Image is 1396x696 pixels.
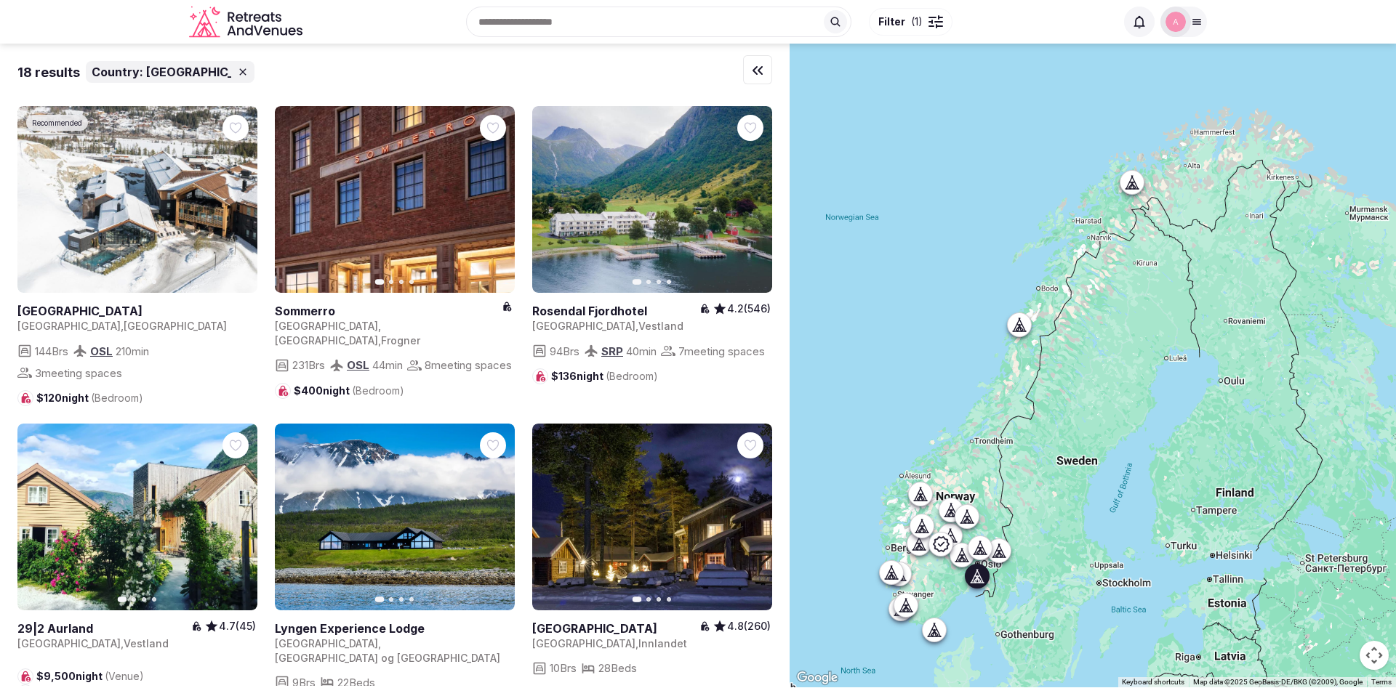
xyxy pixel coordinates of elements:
[389,280,393,284] button: Go to slide 2
[275,303,502,319] h2: Sommerro
[36,669,144,684] span: $9,500 night
[275,637,378,650] span: [GEOGRAPHIC_DATA]
[17,320,121,332] span: [GEOGRAPHIC_DATA]
[532,620,699,636] a: View venue
[36,391,143,405] span: $120 night
[667,280,671,284] button: Go to slide 4
[275,320,378,332] span: [GEOGRAPHIC_DATA]
[399,280,404,284] button: Go to slide 3
[17,106,257,293] a: View Fýri Resort
[105,670,144,682] span: (Venue)
[667,597,671,602] button: Go to slide 4
[17,63,80,81] div: 18 results
[1371,678,1392,686] a: Terms (opens in new tab)
[532,320,635,332] span: [GEOGRAPHIC_DATA]
[275,424,515,610] a: View Lyngen Experience Lodge
[409,597,414,602] button: Go to slide 4
[551,369,658,384] span: $136 night
[425,357,512,373] span: 8 meeting spaces
[132,597,136,602] button: Go to slide 2
[532,303,699,319] a: View venue
[17,424,257,610] a: View 29|2 Aurland
[378,320,381,332] span: ,
[142,597,146,602] button: Go to slide 3
[294,384,404,398] span: $400 night
[598,660,637,676] span: 28 Beds
[727,302,771,316] span: 4.2 (546)
[626,344,657,359] span: 40 min
[32,118,82,128] span: Recommended
[638,637,687,650] span: Innlandet
[375,596,385,602] button: Go to slide 1
[657,280,661,284] button: Go to slide 3
[189,6,305,39] svg: Retreats and Venues company logo
[1166,12,1186,32] img: Alejandro Admin
[275,620,515,636] a: View venue
[352,384,404,397] span: (Bedroom)
[878,15,905,29] span: Filter
[17,637,121,650] span: [GEOGRAPHIC_DATA]
[378,334,381,347] span: ,
[90,344,113,358] a: OSL
[550,344,579,359] span: 94 Brs
[532,637,635,650] span: [GEOGRAPHIC_DATA]
[152,280,156,284] button: Go to slide 4
[35,344,68,359] span: 144 Brs
[219,619,256,634] span: 4.7 (45)
[1193,678,1363,686] span: Map data ©2025 GeoBasis-DE/BKG (©2009), Google
[381,334,420,347] span: Frogner
[869,8,952,36] button: Filter(1)
[638,320,683,332] span: Vestland
[189,6,305,39] a: Visit the homepage
[389,597,393,602] button: Go to slide 2
[152,597,156,602] button: Go to slide 4
[337,675,375,690] span: 22 Beds
[911,15,923,29] span: ( 1 )
[347,358,369,372] a: OSL
[116,344,149,359] span: 210 min
[550,660,577,676] span: 10 Brs
[118,596,127,602] button: Go to slide 1
[646,280,651,284] button: Go to slide 2
[713,619,772,634] button: 4.8(260)
[275,620,515,636] h2: Lyngen Experience Lodge
[678,344,765,359] span: 7 meeting spaces
[601,344,623,358] a: SRP
[399,597,404,602] button: Go to slide 3
[606,370,658,382] span: (Bedroom)
[26,115,88,131] div: Recommended
[121,637,124,650] span: ,
[275,303,502,319] a: View venue
[292,675,316,690] span: 9 Brs
[124,637,169,650] span: Vestland
[635,637,638,650] span: ,
[727,619,771,634] span: 4.8 (260)
[124,320,227,332] span: [GEOGRAPHIC_DATA]
[132,280,136,284] button: Go to slide 2
[532,424,772,610] a: View Herangtunet Boutique Hotel
[275,652,500,664] span: [GEOGRAPHIC_DATA] og [GEOGRAPHIC_DATA]
[372,357,403,373] span: 44 min
[375,279,385,285] button: Go to slide 1
[118,279,127,285] button: Go to slide 1
[1122,677,1184,687] button: Keyboard shortcuts
[646,597,651,602] button: Go to slide 2
[142,280,146,284] button: Go to slide 3
[793,668,841,687] img: Google
[713,302,772,316] button: 4.2(546)
[633,279,642,285] button: Go to slide 1
[532,620,699,636] h2: [GEOGRAPHIC_DATA]
[35,365,122,381] span: 3 meeting spaces
[292,357,325,373] span: 231 Brs
[275,106,515,293] a: View Sommerro
[633,596,642,602] button: Go to slide 1
[532,106,772,293] a: View Rosendal Fjordhotel
[17,303,257,319] a: View venue
[378,637,381,650] span: ,
[121,320,124,332] span: ,
[793,668,841,687] a: Open this area in Google Maps (opens a new window)
[635,320,638,332] span: ,
[17,620,191,636] h2: 29|2 Aurland
[532,303,699,319] h2: Rosendal Fjordhotel
[17,303,257,319] h2: [GEOGRAPHIC_DATA]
